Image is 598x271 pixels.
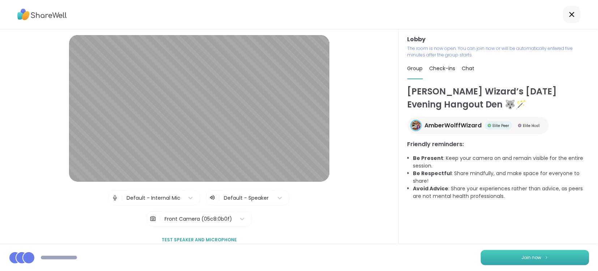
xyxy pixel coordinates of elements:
a: AmberWolffWizardAmberWolffWizardElite PeerElite PeerElite HostElite Host [407,117,549,134]
img: Elite Host [518,124,522,127]
p: The room is now open. You can join now or will be automatically entered five minutes after the gr... [407,45,589,58]
img: Camera [150,212,156,226]
div: Front Camera (05c8:0b0f) [165,215,232,223]
img: AmberWolffWizard [411,121,421,130]
span: AmberWolffWizard [425,121,482,130]
img: Elite Peer [488,124,491,127]
b: Be Present [413,154,444,162]
span: | [121,191,123,205]
h3: Lobby [407,35,589,44]
span: Check-ins [430,65,456,72]
img: ShareWell Logo [17,6,67,23]
span: Elite Host [523,123,540,128]
li: : Share your experiences rather than advice, as peers are not mental health professionals. [413,185,589,200]
h3: Friendly reminders: [407,140,589,149]
button: Join now [481,250,589,265]
span: Test speaker and microphone [162,237,237,243]
img: Microphone [112,191,118,205]
span: Chat [462,65,475,72]
button: Test speaker and microphone [159,232,240,247]
b: Avoid Advice [413,185,449,192]
span: Elite Peer [493,123,509,128]
span: Group [407,65,423,72]
li: : Keep your camera on and remain visible for the entire session. [413,154,589,170]
h1: [PERSON_NAME] Wizard’s [DATE] Evening Hangout Den 🐺🪄 [407,85,589,111]
b: Be Respectful [413,170,452,177]
span: Join now [522,254,542,261]
img: ShareWell Logomark [544,255,549,259]
span: | [218,194,220,202]
li: : Share mindfully, and make space for everyone to share! [413,170,589,185]
div: Default - Internal Mic [127,194,180,202]
span: | [159,212,161,226]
